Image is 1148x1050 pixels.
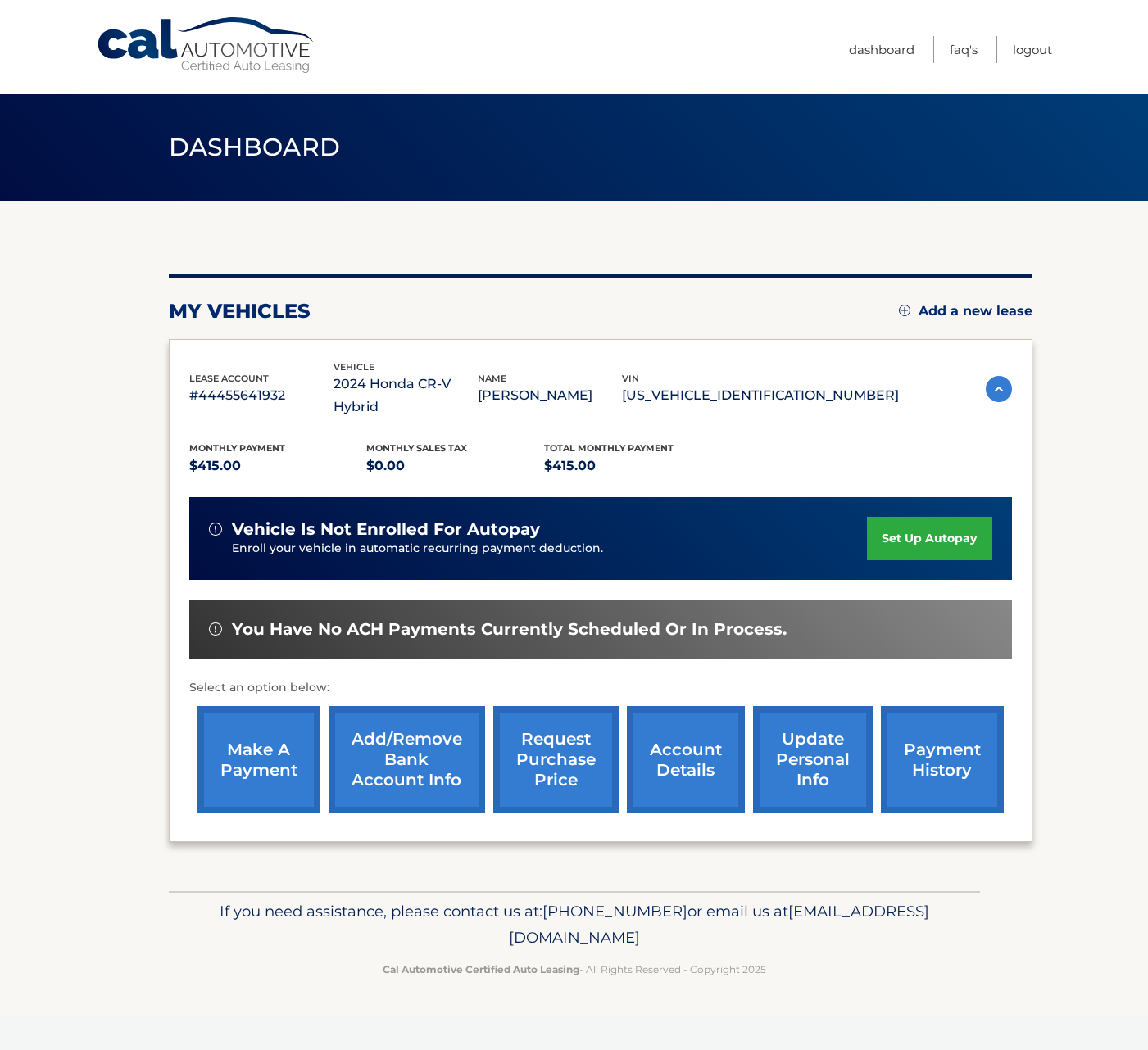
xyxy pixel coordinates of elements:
[189,455,367,477] p: $415.00
[849,36,914,63] a: Dashboard
[169,132,341,162] span: Dashboard
[334,373,478,419] p: 2024 Honda CR-V Hybrid
[493,706,619,813] a: request purchase price
[881,706,1004,813] a: payment history
[209,523,222,536] img: alert-white.svg
[189,442,285,454] span: Monthly Payment
[179,898,969,951] p: If you need assistance, please contact us at: or email us at
[544,455,722,477] p: $415.00
[542,902,687,921] span: [PHONE_NUMBER]
[366,455,544,477] p: $0.00
[899,305,910,316] img: add.svg
[509,902,929,947] span: [EMAIL_ADDRESS][DOMAIN_NAME]
[232,619,787,640] span: You have no ACH payments currently scheduled or in process.
[478,373,506,384] span: name
[334,361,374,373] span: vehicle
[169,299,311,324] h2: my vehicles
[478,384,622,407] p: [PERSON_NAME]
[232,519,540,540] span: vehicle is not enrolled for autopay
[1013,36,1052,63] a: Logout
[189,384,334,407] p: #44455641932
[544,442,674,454] span: Total Monthly Payment
[232,540,868,558] p: Enroll your vehicle in automatic recurring payment deduction.
[383,963,579,975] strong: Cal Automotive Certified Auto Leasing
[753,706,873,813] a: update personal info
[366,442,467,454] span: Monthly sales Tax
[96,16,317,75] a: Cal Automotive
[329,706,485,813] a: Add/Remove bank account info
[189,678,1012,698] p: Select an option below:
[209,622,222,636] img: alert-white.svg
[622,384,899,407] p: [US_VEHICLE_IDENTIFICATION_NUMBER]
[197,706,320,813] a: make a payment
[986,376,1012,402] img: accordion-active.svg
[189,373,269,384] span: lease account
[899,303,1032,319] a: Add a new lease
[179,961,969,978] p: - All Rights Reserved - Copyright 2025
[622,373,639,384] span: vin
[867,517,991,560] a: set up autopay
[950,36,978,63] a: FAQ's
[627,706,745,813] a: account details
